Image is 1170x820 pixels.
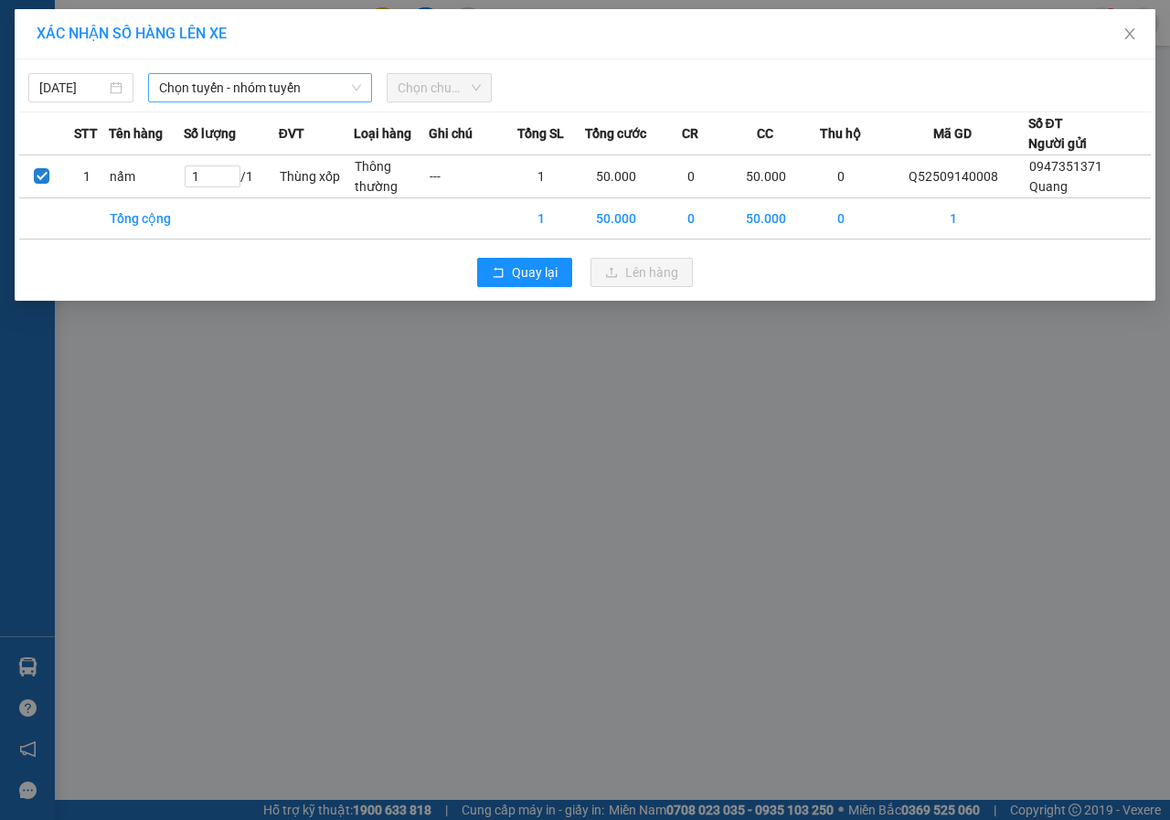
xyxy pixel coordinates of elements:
span: Chọn tuyến - nhóm tuyến [159,74,361,101]
td: Tổng cộng [109,198,184,240]
span: Quay lại [512,262,558,282]
span: 0947351371 [1029,159,1102,174]
td: 1 [504,198,579,240]
td: 50.000 [579,198,654,240]
td: --- [429,155,504,198]
span: close [1122,27,1137,41]
button: rollbackQuay lại [477,258,572,287]
td: 1 [878,198,1028,240]
span: Mã GD [933,123,972,144]
td: Thông thường [354,155,429,198]
span: Loại hàng [354,123,411,144]
button: Close [1104,9,1155,60]
td: 0 [654,155,729,198]
span: Ghi chú [429,123,473,144]
td: 0 [803,198,878,240]
input: 14/09/2025 [39,78,106,98]
span: ĐVT [279,123,304,144]
span: rollback [492,266,505,281]
span: Quang [1029,179,1068,194]
span: Thu hộ [820,123,861,144]
td: 50.000 [579,155,654,198]
td: Thùng xốp [279,155,354,198]
button: uploadLên hàng [590,258,693,287]
td: 0 [803,155,878,198]
span: Số lượng [184,123,236,144]
span: Tổng SL [517,123,564,144]
span: CC [757,123,773,144]
td: Q52509140008 [878,155,1028,198]
td: 50.000 [729,155,803,198]
span: down [351,82,362,93]
td: 0 [654,198,729,240]
div: Số ĐT Người gửi [1028,113,1087,154]
td: / 1 [184,155,278,198]
td: 1 [64,155,109,198]
span: CR [682,123,698,144]
span: Chọn chuyến [398,74,481,101]
span: STT [74,123,98,144]
td: 50.000 [729,198,803,240]
span: XÁC NHẬN SỐ HÀNG LÊN XE [37,25,227,42]
span: Tên hàng [109,123,163,144]
td: nấm [109,155,184,198]
td: 1 [504,155,579,198]
span: Tổng cước [585,123,646,144]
